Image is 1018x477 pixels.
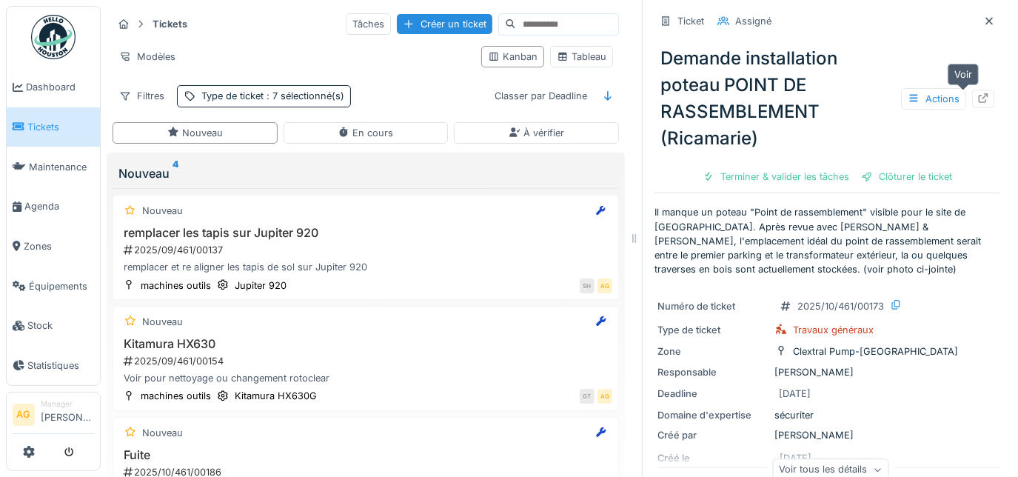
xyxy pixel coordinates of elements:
[119,226,612,240] h3: remplacer les tapis sur Jupiter 920
[24,199,94,213] span: Agenda
[141,278,211,293] div: machines outils
[657,323,768,337] div: Type de ticket
[7,67,100,107] a: Dashboard
[141,389,211,403] div: machines outils
[264,90,344,101] span: : 7 sélectionné(s)
[119,260,612,274] div: remplacer et re aligner les tapis de sol sur Jupiter 920
[580,389,595,404] div: GT
[122,354,612,368] div: 2025/09/461/00154
[41,398,94,410] div: Manager
[7,306,100,346] a: Stock
[173,164,178,182] sup: 4
[235,389,317,403] div: Kitamura HX630G
[113,46,182,67] div: Modèles
[338,126,393,140] div: En cours
[597,389,612,404] div: AG
[657,428,768,442] div: Créé par
[657,428,997,442] div: [PERSON_NAME]
[657,408,997,422] div: sécuriter
[7,227,100,267] a: Zones
[657,365,768,379] div: Responsable
[122,243,612,257] div: 2025/09/461/00137
[657,387,768,401] div: Deadline
[118,164,613,182] div: Nouveau
[488,85,594,107] div: Classer par Deadline
[7,107,100,147] a: Tickets
[580,278,595,293] div: SH
[797,299,884,313] div: 2025/10/461/00173
[13,404,35,426] li: AG
[901,88,966,110] div: Actions
[397,14,492,34] div: Créer un ticket
[27,120,94,134] span: Tickets
[488,50,538,64] div: Kanban
[346,13,391,35] div: Tâches
[13,398,94,434] a: AG Manager[PERSON_NAME]
[27,318,94,333] span: Stock
[167,126,223,140] div: Nouveau
[31,15,76,59] img: Badge_color-CXgf-gQk.svg
[7,266,100,306] a: Équipements
[654,205,1000,276] p: Il manque un poteau "Point de rassemblement" visible pour le site de [GEOGRAPHIC_DATA]. Après rev...
[948,64,979,85] div: Voir
[793,323,874,337] div: Travaux généraux
[557,50,606,64] div: Tableau
[509,126,564,140] div: À vérifier
[657,365,997,379] div: [PERSON_NAME]
[113,85,171,107] div: Filtres
[7,187,100,227] a: Agenda
[597,278,612,293] div: AG
[27,358,94,373] span: Statistiques
[657,408,768,422] div: Domaine d'expertise
[657,344,768,358] div: Zone
[657,299,768,313] div: Numéro de ticket
[29,160,94,174] span: Maintenance
[654,39,1000,158] div: Demande installation poteau POINT DE RASSEMBLEMENT (Ricamarie)
[119,448,612,462] h3: Fuite
[142,204,183,218] div: Nouveau
[142,315,183,329] div: Nouveau
[41,398,94,430] li: [PERSON_NAME]
[24,239,94,253] span: Zones
[29,279,94,293] span: Équipements
[142,426,183,440] div: Nouveau
[119,371,612,385] div: Voir pour nettoyage ou changement rotoclear
[7,147,100,187] a: Maintenance
[119,337,612,351] h3: Kitamura HX630
[793,344,958,358] div: Clextral Pump-[GEOGRAPHIC_DATA]
[735,14,771,28] div: Assigné
[7,346,100,386] a: Statistiques
[697,167,855,187] div: Terminer & valider les tâches
[235,278,287,293] div: Jupiter 920
[855,167,958,187] div: Clôturer le ticket
[147,17,193,31] strong: Tickets
[26,80,94,94] span: Dashboard
[677,14,704,28] div: Ticket
[779,387,811,401] div: [DATE]
[201,89,344,103] div: Type de ticket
